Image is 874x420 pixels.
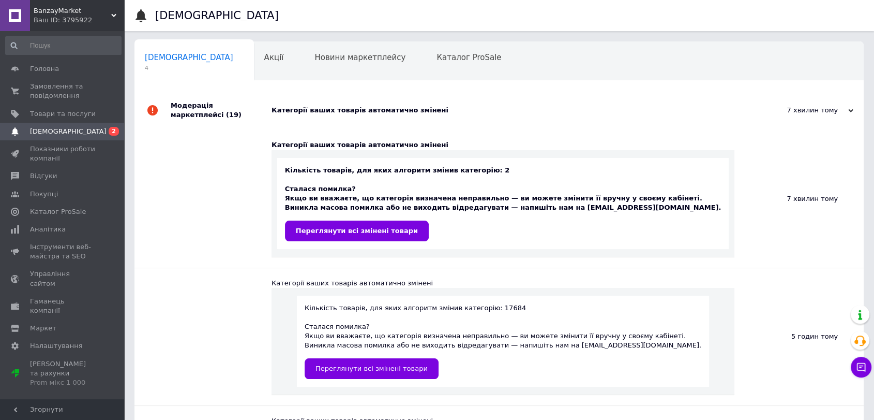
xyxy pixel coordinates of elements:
[30,190,58,199] span: Покупці
[34,6,111,16] span: BanzayMarket
[851,357,871,378] button: Чат з покупцем
[109,127,119,136] span: 2
[145,53,233,62] span: [DEMOGRAPHIC_DATA]
[5,36,122,55] input: Пошук
[734,268,864,405] div: 5 годин тому
[436,53,501,62] span: Каталог ProSale
[171,91,272,130] div: Модерація маркетплейсі
[155,9,279,22] h1: [DEMOGRAPHIC_DATA]
[30,207,86,216] span: Каталог ProSale
[305,303,701,379] div: Кількість товарів, для яких алгоритм змінив категорію: 17684 Cталася помилка? Якщо ви вважаєте, щ...
[30,269,96,288] span: Управління сайтом
[30,359,96,388] span: [PERSON_NAME] та рахунки
[734,130,864,267] div: 7 хвилин тому
[30,341,83,351] span: Налаштування
[30,242,96,261] span: Інструменти веб-майстра та SEO
[30,297,96,315] span: Гаманець компанії
[226,111,242,119] span: (19)
[296,227,418,235] span: Переглянути всі змінені товари
[750,106,853,115] div: 7 хвилин тому
[34,16,124,25] div: Ваш ID: 3795922
[30,324,56,333] span: Маркет
[272,279,734,288] div: Категорії ваших товарів автоматично змінені
[30,225,66,234] span: Аналітика
[30,127,107,136] span: [DEMOGRAPHIC_DATA]
[264,53,284,62] span: Акції
[30,378,96,387] div: Prom мікс 1 000
[272,140,734,150] div: Категорії ваших товарів автоматично змінені
[30,144,96,163] span: Показники роботи компанії
[30,64,59,74] span: Головна
[272,106,750,115] div: Категорії ваших товарів автоматично змінені
[314,53,405,62] span: Новини маркетплейсу
[315,365,428,372] span: Переглянути всі змінені товари
[285,221,429,241] a: Переглянути всі змінені товари
[30,82,96,100] span: Замовлення та повідомлення
[30,171,57,181] span: Відгуки
[145,64,233,72] span: 4
[30,109,96,119] span: Товари та послуги
[285,166,721,241] div: Кількість товарів, для яких алгоритм змінив категорію: 2 Cталася помилка? Якщо ви вважаєте, що ка...
[305,358,439,379] a: Переглянути всі змінені товари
